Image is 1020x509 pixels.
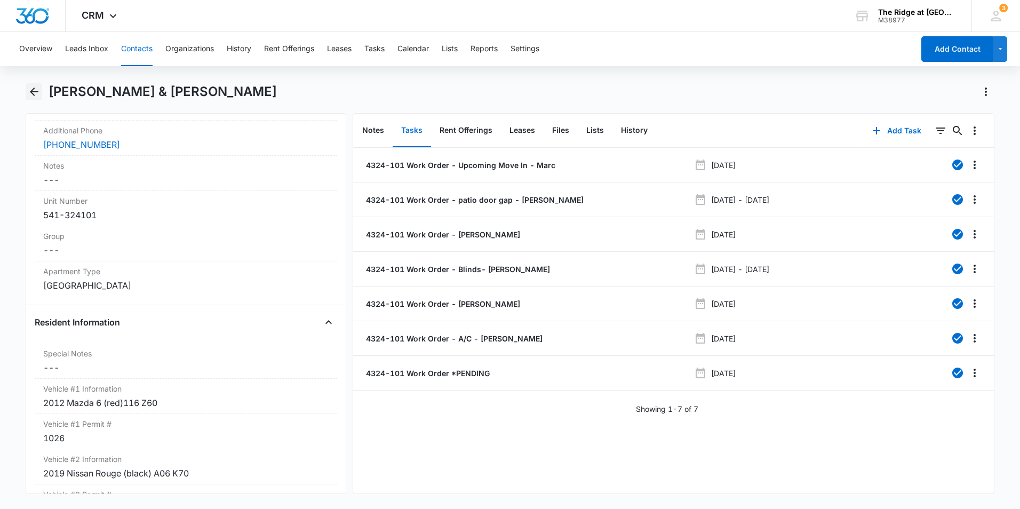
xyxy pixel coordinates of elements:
[364,229,520,240] a: 4324-101 Work Order - [PERSON_NAME]
[364,160,555,171] a: 4324-101 Work Order - Upcoming Move In - Marc
[43,279,329,292] div: [GEOGRAPHIC_DATA]
[999,4,1008,12] div: notifications count
[932,122,949,139] button: Filters
[511,32,539,66] button: Settings
[501,114,544,147] button: Leases
[65,32,108,66] button: Leads Inbox
[43,489,329,500] label: Vehicle #2 Permit #
[327,32,352,66] button: Leases
[82,10,104,21] span: CRM
[43,348,329,359] label: Special Notes
[966,364,983,381] button: Overflow Menu
[19,32,52,66] button: Overview
[35,156,337,191] div: Notes---
[264,32,314,66] button: Rent Offerings
[364,298,520,309] a: 4324-101 Work Order - [PERSON_NAME]
[966,226,983,243] button: Overflow Menu
[612,114,656,147] button: History
[43,195,329,206] label: Unit Number
[364,32,385,66] button: Tasks
[544,114,578,147] button: Files
[711,264,769,275] p: [DATE] - [DATE]
[636,403,698,415] p: Showing 1-7 of 7
[364,194,584,205] a: 4324-101 Work Order - patio door gap - [PERSON_NAME]
[227,32,251,66] button: History
[43,173,329,186] dd: ---
[878,17,956,24] div: account id
[966,156,983,173] button: Overflow Menu
[711,298,736,309] p: [DATE]
[43,383,329,394] label: Vehicle #1 Information
[878,8,956,17] div: account name
[862,118,932,144] button: Add Task
[35,316,120,329] h4: Resident Information
[43,467,329,480] div: 2019 Nissan Rouge (black) A06 K70
[35,449,337,484] div: Vehicle #2 Information2019 Nissan Rouge (black) A06 K70
[364,368,490,379] a: 4324-101 Work Order *PENDING
[354,114,393,147] button: Notes
[320,314,337,331] button: Close
[43,454,329,465] label: Vehicle #2 Information
[43,432,329,444] div: 1026
[397,32,429,66] button: Calendar
[711,368,736,379] p: [DATE]
[999,4,1008,12] span: 3
[165,32,214,66] button: Organizations
[949,122,966,139] button: Search...
[711,194,769,205] p: [DATE] - [DATE]
[711,160,736,171] p: [DATE]
[121,32,153,66] button: Contacts
[471,32,498,66] button: Reports
[26,83,42,100] button: Back
[921,36,993,62] button: Add Contact
[35,121,337,156] div: Additional Phone[PHONE_NUMBER]
[43,160,329,171] label: Notes
[966,295,983,312] button: Overflow Menu
[966,191,983,208] button: Overflow Menu
[966,330,983,347] button: Overflow Menu
[43,138,120,151] a: [PHONE_NUMBER]
[35,226,337,261] div: Group---
[35,191,337,226] div: Unit Number541-324101
[711,229,736,240] p: [DATE]
[35,379,337,414] div: Vehicle #1 Information2012 Mazda 6 (red)116 Z60
[977,83,994,100] button: Actions
[43,244,329,257] dd: ---
[35,414,337,449] div: Vehicle #1 Permit #1026
[966,260,983,277] button: Overflow Menu
[431,114,501,147] button: Rent Offerings
[43,361,329,374] dd: ---
[578,114,612,147] button: Lists
[711,333,736,344] p: [DATE]
[442,32,458,66] button: Lists
[35,344,337,379] div: Special Notes---
[43,396,329,409] div: 2012 Mazda 6 (red)116 Z60
[393,114,431,147] button: Tasks
[43,266,329,277] label: Apartment Type
[966,122,983,139] button: Overflow Menu
[364,333,543,344] a: 4324-101 Work Order - A/C - [PERSON_NAME]
[43,209,329,221] div: 541-324101
[49,84,277,100] h1: [PERSON_NAME] & [PERSON_NAME]
[43,418,329,430] label: Vehicle #1 Permit #
[364,264,550,275] a: 4324-101 Work Order - Blinds- [PERSON_NAME]
[43,125,329,136] label: Additional Phone
[43,230,329,242] label: Group
[35,261,337,296] div: Apartment Type[GEOGRAPHIC_DATA]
